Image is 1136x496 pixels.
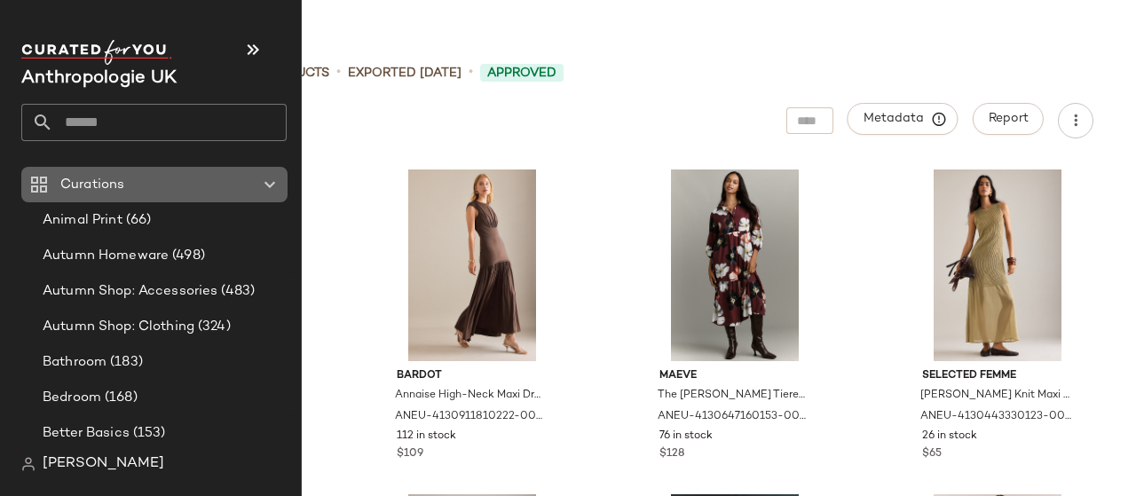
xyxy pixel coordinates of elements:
span: Bedroom [43,388,101,408]
span: (66) [122,210,152,231]
span: Selected Femme [922,368,1073,384]
span: Autumn Homeware [43,246,169,266]
span: Curations [60,175,124,195]
img: 4130647160153_627_b [645,169,824,361]
img: svg%3e [21,457,35,471]
span: 26 in stock [922,429,977,445]
p: Exported [DATE] [348,64,461,83]
span: 112 in stock [397,429,456,445]
span: (153) [130,423,166,444]
span: Autumn Shop: Accessories [43,281,217,302]
span: Annaise High-Neck Maxi Dress for Women in Brown, Nylon/Elastane, Size Uk 10 by Bardot at Anthropo... [395,388,546,404]
span: (483) [217,281,255,302]
span: (183) [106,352,143,373]
span: Autumn Shop: Clothing [43,317,194,337]
span: ANEU-4130647160153-000-627 [658,409,809,425]
span: [PERSON_NAME] [43,453,164,475]
span: The [PERSON_NAME] Tiered Midi Shirt Dress for Women, Cotton, Size Small by Maeve at Anthropologie [658,388,809,404]
span: Metadata [863,111,943,127]
span: 76 in stock [659,429,713,445]
span: Bardot [397,368,548,384]
span: • [336,62,341,83]
span: $128 [659,446,684,462]
img: cfy_white_logo.C9jOOHJF.svg [21,40,172,65]
span: Animal Print [43,210,122,231]
span: (324) [194,317,231,337]
span: [PERSON_NAME] Knit Maxi Dress for Women in Green, Cotton/Nylon, Size Small by Selected Femme at A... [920,388,1071,404]
span: (498) [169,246,205,266]
button: Report [973,103,1044,135]
span: Current Company Name [21,69,177,88]
span: • [469,62,473,83]
span: $109 [397,446,423,462]
span: (168) [101,388,138,408]
span: ANEU-4130911810222-000-020 [395,409,546,425]
img: 4130911810222_020_e4 [383,169,562,361]
span: $65 [922,446,942,462]
button: Metadata [848,103,958,135]
img: 4130443330123_035_e4 [908,169,1087,361]
span: Better Basics [43,423,130,444]
span: Maeve [659,368,810,384]
span: Bathroom [43,352,106,373]
span: Approved [487,64,556,83]
span: ANEU-4130443330123-000-035 [920,409,1071,425]
span: Report [988,112,1029,126]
